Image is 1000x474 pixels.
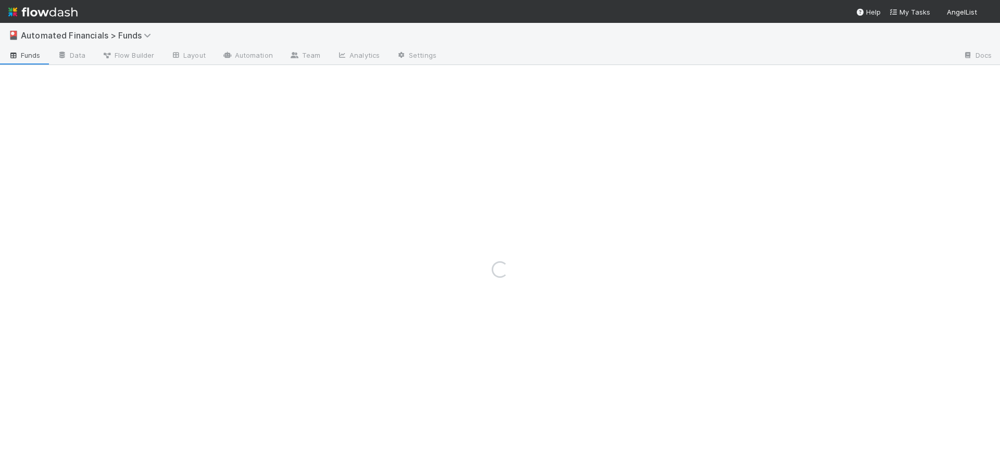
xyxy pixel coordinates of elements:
[955,48,1000,65] a: Docs
[947,8,977,16] span: AngelList
[981,7,992,18] img: avatar_574f8970-b283-40ff-a3d7-26909d9947cc.png
[214,48,281,65] a: Automation
[856,7,881,17] div: Help
[49,48,94,65] a: Data
[889,7,930,17] a: My Tasks
[8,50,41,60] span: Funds
[889,8,930,16] span: My Tasks
[8,3,78,21] img: logo-inverted-e16ddd16eac7371096b0.svg
[21,30,156,41] span: Automated Financials > Funds
[94,48,162,65] a: Flow Builder
[8,31,19,40] span: 🎴
[281,48,329,65] a: Team
[388,48,445,65] a: Settings
[162,48,214,65] a: Layout
[102,50,154,60] span: Flow Builder
[329,48,388,65] a: Analytics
